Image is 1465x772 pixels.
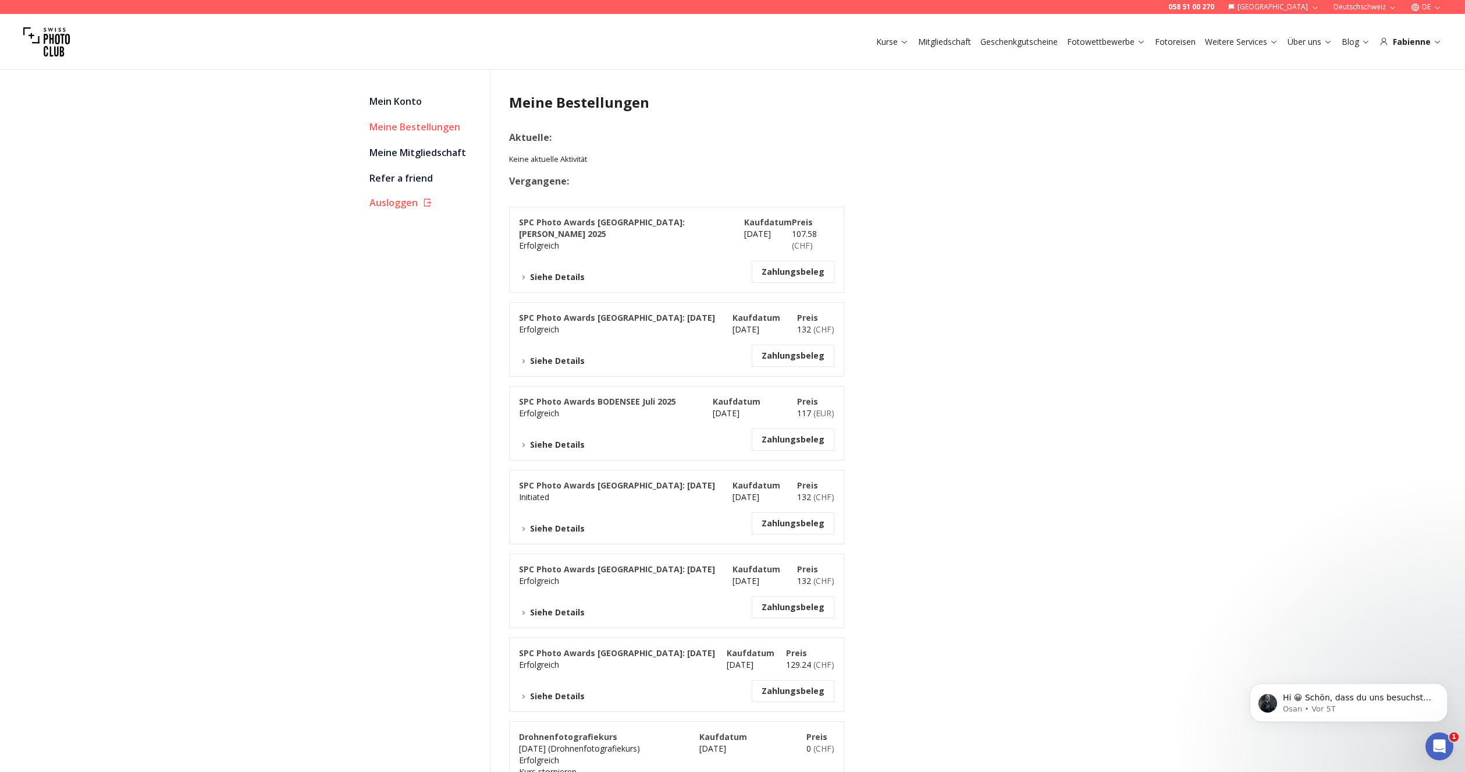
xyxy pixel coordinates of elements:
small: Keine aktuelle Aktivität [509,154,956,165]
button: Kurse [872,34,913,50]
span: ( CHF ) [813,575,834,586]
span: ( CHF ) [792,240,813,251]
span: 117 [797,408,834,419]
button: Fotowettbewerbe [1062,34,1150,50]
button: Fotoreisen [1150,34,1200,50]
span: Kaufdatum [744,217,792,228]
span: [DATE] [727,659,753,670]
span: [DATE] [732,324,759,335]
a: Fotoreisen [1155,36,1196,48]
span: Preis [797,396,818,407]
a: Fotowettbewerbe [1067,36,1146,48]
a: Meine Mitgliedschaft [369,144,481,161]
button: Geschenkgutscheine [976,34,1062,50]
span: Kaufdatum [732,480,780,491]
span: Preis [806,731,827,742]
button: Weitere Services [1200,34,1283,50]
span: 0 [806,743,834,754]
span: SPC Photo Awards [GEOGRAPHIC_DATA]: [DATE] [519,647,715,658]
iframe: Intercom live chat [1425,732,1453,760]
a: Kurse [876,36,909,48]
span: 129.24 [786,659,834,670]
a: Mein Konto [369,93,481,109]
button: Siehe Details [519,439,585,451]
img: Swiss photo club [23,19,70,65]
h2: Vergangene : [509,174,956,188]
span: [DATE] [699,743,726,754]
span: Preis [797,564,818,575]
span: Erfolgreich [519,324,559,335]
span: [DATE] [713,408,739,419]
button: Über uns [1283,34,1337,50]
span: 107.58 [792,228,817,251]
button: Zahlungsbeleg [762,601,824,613]
span: Erfolgreich [519,755,559,766]
div: Fabienne [1379,36,1442,48]
iframe: Intercom notifications Nachricht [1232,659,1465,741]
button: Ausloggen [369,196,481,210]
button: Zahlungsbeleg [762,350,824,362]
span: SPC Photo Awards [GEOGRAPHIC_DATA]: [PERSON_NAME] 2025 [519,217,685,239]
span: SPC Photo Awards [GEOGRAPHIC_DATA]: [DATE] [519,480,715,491]
span: Kaufdatum [713,396,760,407]
span: [DATE] [732,575,759,586]
span: Preis [792,217,813,228]
button: Zahlungsbeleg [762,266,824,278]
button: Zahlungsbeleg [762,685,824,697]
span: 132 [797,324,834,335]
a: Weitere Services [1205,36,1278,48]
span: 1 [1449,732,1459,742]
span: Kaufdatum [732,312,780,323]
span: 132 [797,575,834,586]
a: Refer a friend [369,170,481,186]
button: Siehe Details [519,523,585,534]
span: Erfolgreich [519,659,559,670]
a: Blog [1342,36,1370,48]
button: Mitgliedschaft [913,34,976,50]
span: [DATE] (Drohnenfotografiekurs) [519,743,640,754]
button: Zahlungsbeleg [762,434,824,445]
a: 058 51 00 270 [1168,2,1214,12]
span: Kaufdatum [732,564,780,575]
button: Siehe Details [519,690,585,702]
span: Erfolgreich [519,240,559,251]
button: Zahlungsbeleg [762,518,824,529]
span: [DATE] [732,491,759,502]
span: SPC Photo Awards [GEOGRAPHIC_DATA]: [DATE] [519,312,715,323]
button: Siehe Details [519,271,585,283]
a: Über uns [1288,36,1332,48]
span: ( CHF ) [813,743,834,754]
span: Erfolgreich [519,408,559,419]
span: ( CHF ) [813,324,834,335]
span: Initiated [519,491,549,502]
span: [DATE] [744,228,771,239]
span: 132 [797,491,834,502]
a: Mitgliedschaft [918,36,971,48]
span: Erfolgreich [519,575,559,586]
button: Blog [1337,34,1375,50]
span: Kaufdatum [727,647,774,658]
span: Preis [797,480,818,491]
span: ( CHF ) [813,659,834,670]
span: Preis [786,647,807,658]
div: Meine Bestellungen [369,119,481,135]
a: Geschenkgutscheine [980,36,1058,48]
span: Kaufdatum [699,731,747,742]
button: Siehe Details [519,355,585,367]
h1: Meine Bestellungen [509,93,956,112]
span: ( EUR ) [813,408,834,419]
span: Preis [797,312,818,323]
span: SPC Photo Awards [GEOGRAPHIC_DATA]: [DATE] [519,564,715,575]
span: ( CHF ) [813,491,834,502]
button: Siehe Details [519,607,585,618]
span: Drohnenfotografiekurs [519,731,617,742]
h2: Aktuelle : [509,130,956,144]
span: SPC Photo Awards BODENSEE Juli 2025 [519,396,676,407]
